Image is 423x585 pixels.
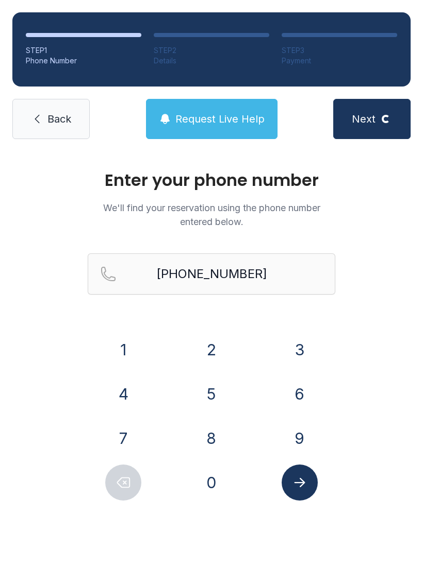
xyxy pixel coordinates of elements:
[88,172,335,188] h1: Enter your phone number
[175,112,265,126] span: Request Live Help
[26,45,141,56] div: STEP 1
[193,332,230,368] button: 2
[154,45,269,56] div: STEP 2
[282,56,397,66] div: Payment
[282,376,318,412] button: 6
[282,464,318,501] button: Submit lookup form
[193,376,230,412] button: 5
[105,420,141,456] button: 7
[88,201,335,229] p: We'll find your reservation using the phone number entered below.
[88,253,335,295] input: Reservation phone number
[282,45,397,56] div: STEP 3
[105,332,141,368] button: 1
[352,112,376,126] span: Next
[193,420,230,456] button: 8
[193,464,230,501] button: 0
[105,376,141,412] button: 4
[282,420,318,456] button: 9
[47,112,71,126] span: Back
[105,464,141,501] button: Delete number
[282,332,318,368] button: 3
[154,56,269,66] div: Details
[26,56,141,66] div: Phone Number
